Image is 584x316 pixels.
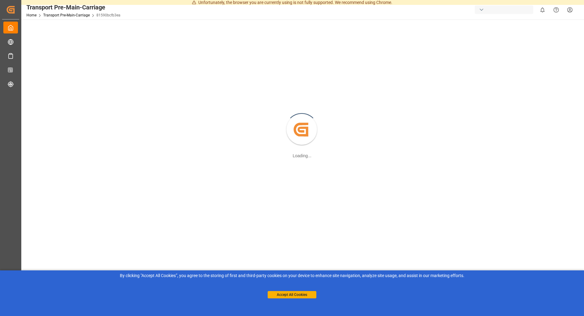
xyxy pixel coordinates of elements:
[536,3,549,17] button: show 0 new notifications
[43,13,90,17] a: Transport Pre-Main-Carriage
[26,13,36,17] a: Home
[268,291,316,298] button: Accept All Cookies
[549,3,563,17] button: Help Center
[293,153,311,159] div: Loading...
[4,273,580,279] div: By clicking "Accept All Cookies”, you agree to the storing of first and third-party cookies on yo...
[26,3,120,12] div: Transport Pre-Main-Carriage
